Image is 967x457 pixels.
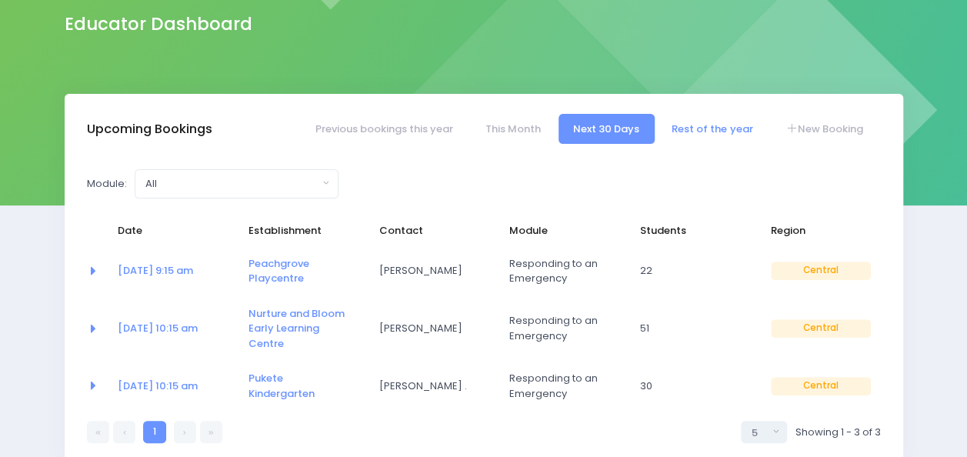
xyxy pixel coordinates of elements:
span: Central [771,262,871,280]
td: Raelene Gaffaney [368,246,499,296]
td: <a href="https://app.stjis.org.nz/establishments/200331" class="font-weight-bold">Pukete Kinderga... [238,361,369,411]
span: 22 [640,263,740,279]
td: 30 [630,361,761,411]
div: All [145,176,318,192]
a: [DATE] 10:15 am [118,379,198,393]
span: 51 [640,321,740,336]
a: [DATE] 10:15 am [118,321,198,335]
h3: Upcoming Bookings [87,122,212,137]
a: Next 30 Days [559,114,655,144]
span: Central [771,377,871,395]
span: [PERSON_NAME] [378,263,478,279]
span: Contact [378,223,478,239]
button: All [135,169,338,198]
span: Region [771,223,871,239]
span: Responding to an Emergency [509,313,609,343]
span: [PERSON_NAME] [378,321,478,336]
td: Responding to an Emergency [499,361,630,411]
a: Next [174,421,196,443]
label: Module: [87,176,127,192]
td: Responding to an Emergency [499,296,630,362]
span: Students [640,223,740,239]
div: 5 [751,425,768,441]
button: Select page size [741,421,787,443]
a: Peachgrove Playcentre [248,256,309,286]
a: First [87,421,109,443]
span: Date [118,223,218,239]
td: 51 [630,296,761,362]
span: Showing 1 - 3 of 3 [795,425,880,440]
span: Central [771,319,871,338]
a: This Month [470,114,555,144]
td: Central [761,246,881,296]
td: 22 [630,246,761,296]
td: <a href="https://app.stjis.org.nz/bookings/523841" class="font-weight-bold">01 Sep at 10:15 am</a> [108,296,238,362]
a: Rest of the year [657,114,768,144]
span: [PERSON_NAME] . [378,379,478,394]
td: <a href="https://app.stjis.org.nz/establishments/204584" class="font-weight-bold">Peachgrove Play... [238,246,369,296]
a: Pukete Kindergarten [248,371,315,401]
a: Previous bookings this year [300,114,468,144]
a: 1 [143,421,165,443]
span: 30 [640,379,740,394]
span: Responding to an Emergency [509,371,609,401]
span: Establishment [248,223,348,239]
td: <a href="https://app.stjis.org.nz/bookings/523833" class="font-weight-bold">08 Sep at 10:15 am</a> [108,361,238,411]
a: New Booking [770,114,878,144]
a: Last [200,421,222,443]
span: Responding to an Emergency [509,256,609,286]
a: Previous [113,421,135,443]
td: Kylie . [368,361,499,411]
td: Lina Kim [368,296,499,362]
span: Module [509,223,609,239]
td: <a href="https://app.stjis.org.nz/bookings/523867" class="font-weight-bold">01 Sep at 9:15 am</a> [108,246,238,296]
td: Central [761,361,881,411]
a: [DATE] 9:15 am [118,263,193,278]
td: Central [761,296,881,362]
a: Nurture and Bloom Early Learning Centre [248,306,345,351]
h2: Educator Dashboard [65,14,252,35]
td: <a href="https://app.stjis.org.nz/establishments/208746" class="font-weight-bold">Nurture and Blo... [238,296,369,362]
td: Responding to an Emergency [499,246,630,296]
